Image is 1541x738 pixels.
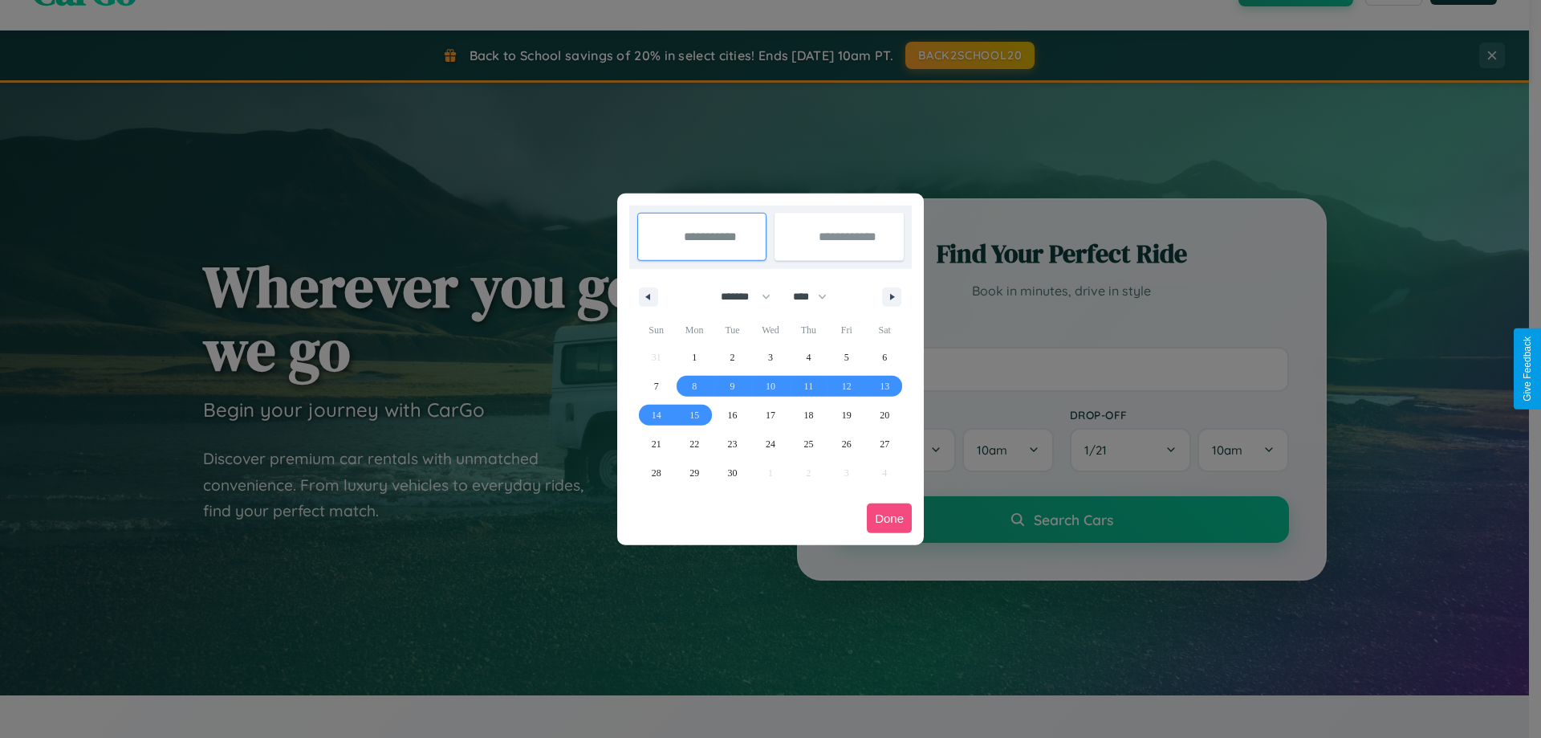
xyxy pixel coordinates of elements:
[637,317,675,343] span: Sun
[714,430,751,459] button: 23
[803,430,813,459] span: 25
[842,372,852,401] span: 12
[1522,336,1533,402] div: Give Feedback
[827,343,865,372] button: 5
[827,430,865,459] button: 26
[751,430,789,459] button: 24
[637,401,675,430] button: 14
[689,430,699,459] span: 22
[880,430,889,459] span: 27
[652,401,661,430] span: 14
[675,401,713,430] button: 15
[675,430,713,459] button: 22
[730,372,735,401] span: 9
[751,343,789,372] button: 3
[689,401,699,430] span: 15
[842,401,852,430] span: 19
[751,372,789,401] button: 10
[692,372,697,401] span: 8
[827,372,865,401] button: 12
[637,372,675,401] button: 7
[654,372,659,401] span: 7
[827,317,865,343] span: Fri
[689,459,699,487] span: 29
[675,343,713,372] button: 1
[730,343,735,372] span: 2
[806,343,811,372] span: 4
[768,343,773,372] span: 3
[728,430,738,459] span: 23
[804,372,814,401] span: 11
[714,459,751,487] button: 30
[714,317,751,343] span: Tue
[714,401,751,430] button: 16
[766,430,775,459] span: 24
[790,317,827,343] span: Thu
[637,459,675,487] button: 28
[766,401,775,430] span: 17
[842,430,852,459] span: 26
[790,401,827,430] button: 18
[867,504,912,533] button: Done
[714,372,751,401] button: 9
[766,372,775,401] span: 10
[751,401,789,430] button: 17
[790,372,827,401] button: 11
[652,459,661,487] span: 28
[866,317,904,343] span: Sat
[675,317,713,343] span: Mon
[866,343,904,372] button: 6
[880,401,889,430] span: 20
[803,401,813,430] span: 18
[866,372,904,401] button: 13
[751,317,789,343] span: Wed
[675,459,713,487] button: 29
[790,343,827,372] button: 4
[692,343,697,372] span: 1
[637,430,675,459] button: 21
[866,430,904,459] button: 27
[882,343,887,372] span: 6
[880,372,889,401] span: 13
[844,343,849,372] span: 5
[728,401,738,430] span: 16
[866,401,904,430] button: 20
[714,343,751,372] button: 2
[827,401,865,430] button: 19
[652,430,661,459] span: 21
[790,430,827,459] button: 25
[728,459,738,487] span: 30
[675,372,713,401] button: 8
